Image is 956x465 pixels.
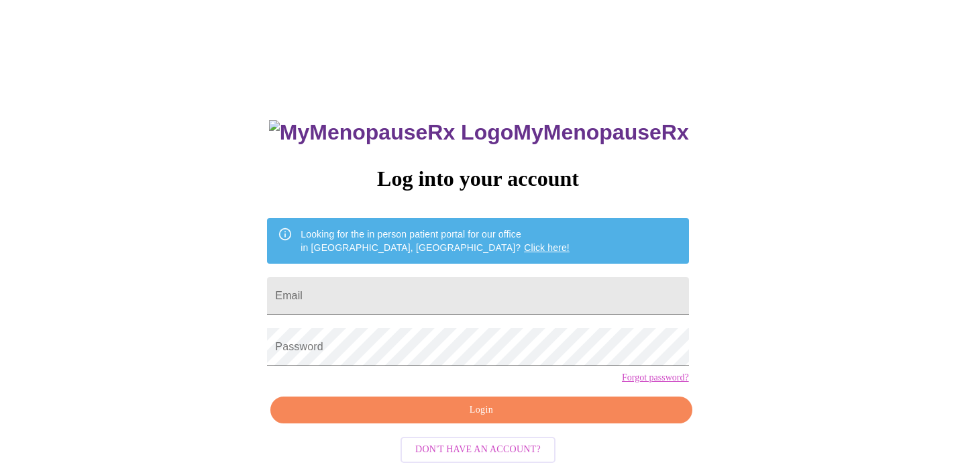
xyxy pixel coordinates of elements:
[269,120,689,145] h3: MyMenopauseRx
[401,437,555,463] button: Don't have an account?
[524,242,570,253] a: Click here!
[397,443,559,454] a: Don't have an account?
[415,442,541,458] span: Don't have an account?
[622,372,689,383] a: Forgot password?
[269,120,513,145] img: MyMenopauseRx Logo
[267,166,688,191] h3: Log into your account
[301,222,570,260] div: Looking for the in person patient portal for our office in [GEOGRAPHIC_DATA], [GEOGRAPHIC_DATA]?
[270,397,692,424] button: Login
[286,402,676,419] span: Login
